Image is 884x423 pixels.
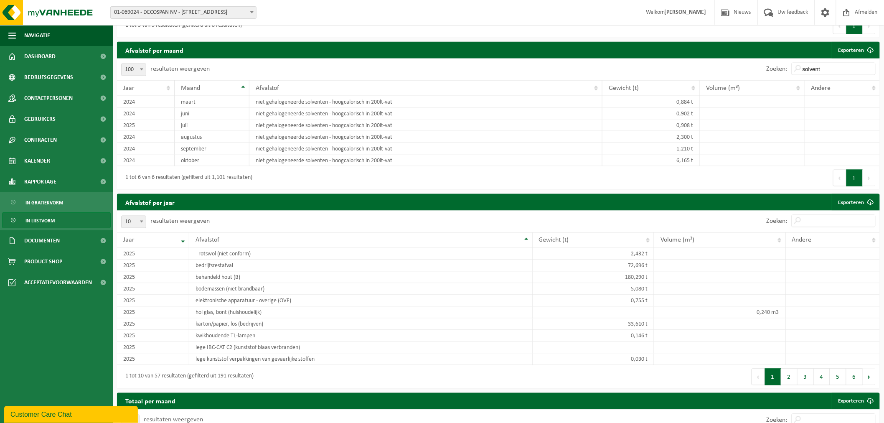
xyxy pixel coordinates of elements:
[2,194,111,210] a: In grafiekvorm
[24,150,50,171] span: Kalender
[765,369,781,385] button: 1
[117,283,189,295] td: 2025
[660,237,694,244] span: Volume (m³)
[602,96,700,108] td: 0,884 t
[175,120,249,131] td: juli
[602,120,700,131] td: 0,908 t
[533,354,655,365] td: 0,030 t
[150,66,210,72] label: resultaten weergeven
[654,307,786,319] td: 0,240 m3
[533,248,655,260] td: 2,432 t
[175,131,249,143] td: augustus
[781,369,798,385] button: 2
[767,218,787,225] label: Zoeken:
[24,67,73,88] span: Bedrijfsgegevens
[846,18,863,34] button: 1
[24,272,92,293] span: Acceptatievoorwaarden
[175,143,249,155] td: september
[117,319,189,330] td: 2025
[602,155,700,166] td: 6,165 t
[249,96,603,108] td: niet gehalogeneerde solventen - hoogcalorisch in 200lt-vat
[117,96,175,108] td: 2024
[189,260,533,272] td: bedrijfsrestafval
[117,155,175,166] td: 2024
[117,393,184,409] h2: Totaal per maand
[117,131,175,143] td: 2024
[189,272,533,283] td: behandeld hout (B)
[832,42,879,59] a: Exporteren
[189,283,533,295] td: bodemassen (niet brandbaar)
[24,88,73,109] span: Contactpersonen
[533,330,655,342] td: 0,146 t
[189,248,533,260] td: - rotswol (niet conform)
[798,369,814,385] button: 3
[863,170,876,186] button: Next
[175,96,249,108] td: maart
[117,260,189,272] td: 2025
[830,369,846,385] button: 5
[249,120,603,131] td: niet gehalogeneerde solventen - hoogcalorisch in 200lt-vat
[249,108,603,120] td: niet gehalogeneerde solventen - hoogcalorisch in 200lt-vat
[150,218,210,224] label: resultaten weergeven
[665,9,706,15] strong: [PERSON_NAME]
[2,212,111,228] a: In lijstvorm
[111,7,256,18] span: 01-069024 - DECOSPAN NV - 8930 MENEN, LAGEWEG 33
[249,155,603,166] td: niet gehalogeneerde solventen - hoogcalorisch in 200lt-vat
[25,195,63,211] span: In grafiekvorm
[110,6,257,19] span: 01-069024 - DECOSPAN NV - 8930 MENEN, LAGEWEG 33
[181,85,200,92] span: Maand
[249,131,603,143] td: niet gehalogeneerde solventen - hoogcalorisch in 200lt-vat
[602,108,700,120] td: 0,902 t
[123,237,135,244] span: Jaar
[24,46,56,67] span: Dashboard
[863,369,876,385] button: Next
[24,171,56,192] span: Rapportage
[121,369,254,385] div: 1 tot 10 van 57 resultaten (gefilterd uit 191 resultaten)
[792,237,812,244] span: Andere
[121,64,146,76] span: 100
[189,319,533,330] td: karton/papier, los (bedrijven)
[539,237,569,244] span: Gewicht (t)
[833,170,846,186] button: Previous
[117,272,189,283] td: 2025
[122,216,146,228] span: 10
[706,85,740,92] span: Volume (m³)
[846,170,863,186] button: 1
[189,330,533,342] td: kwikhoudende TL-lampen
[117,354,189,365] td: 2025
[175,155,249,166] td: oktober
[602,131,700,143] td: 2,300 t
[533,319,655,330] td: 33,610 t
[832,393,879,410] a: Exporteren
[24,251,62,272] span: Product Shop
[123,85,135,92] span: Jaar
[117,342,189,354] td: 2025
[533,272,655,283] td: 180,290 t
[117,42,192,58] h2: Afvalstof per maand
[117,108,175,120] td: 2024
[121,216,146,228] span: 10
[25,213,55,229] span: In lijstvorm
[117,248,189,260] td: 2025
[189,295,533,307] td: elektronische apparatuur - overige (OVE)
[4,405,140,423] iframe: chat widget
[832,194,879,211] a: Exporteren
[117,307,189,319] td: 2025
[814,369,830,385] button: 4
[175,108,249,120] td: juni
[846,369,863,385] button: 6
[196,237,219,244] span: Afvalstof
[121,18,242,33] div: 1 tot 3 van 3 resultaten (gefilterd uit 8 resultaten)
[533,283,655,295] td: 5,080 t
[189,307,533,319] td: hol glas, bont (huishoudelijk)
[767,66,787,73] label: Zoeken:
[609,85,639,92] span: Gewicht (t)
[24,109,56,130] span: Gebruikers
[863,18,876,34] button: Next
[121,171,252,186] div: 1 tot 6 van 6 resultaten (gefilterd uit 1,101 resultaten)
[24,130,57,150] span: Contracten
[256,85,279,92] span: Afvalstof
[117,120,175,131] td: 2025
[249,143,603,155] td: niet gehalogeneerde solventen - hoogcalorisch in 200lt-vat
[117,330,189,342] td: 2025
